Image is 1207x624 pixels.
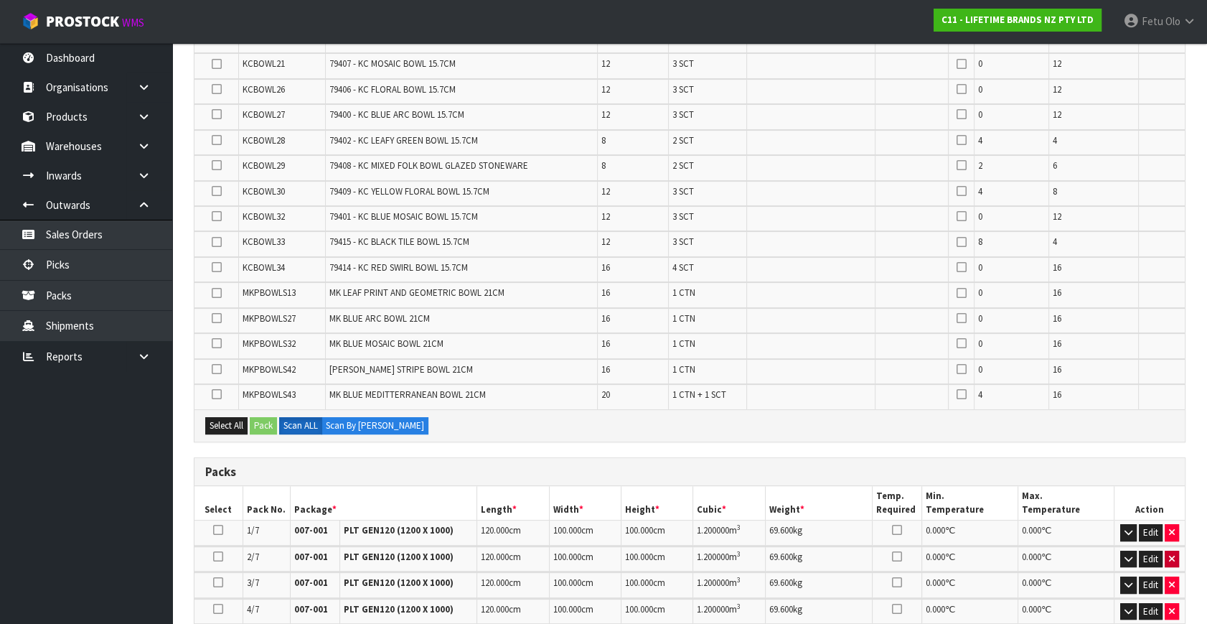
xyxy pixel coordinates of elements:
strong: PLT GEN120 (1200 X 1000) [344,551,454,563]
span: 0.000 [1022,551,1041,563]
td: kg [765,599,872,624]
span: 12 [601,236,610,248]
span: MK BLUE MOSAIC BOWL 21CM [329,337,443,350]
th: Min. Temperature [921,486,1018,520]
td: kg [765,546,872,572]
th: Select [194,486,243,520]
span: 0.000 [926,603,945,615]
span: 1 CTN [672,312,695,325]
span: 8 [1053,185,1057,197]
span: 8 [1053,32,1057,45]
span: MK LEAF PRINT AND GEOMETRIC BOWL 21CM [329,287,504,299]
th: Cubic [693,486,766,520]
span: 3 SCT [672,185,694,197]
span: 4/7 [247,603,259,615]
td: cm [477,546,549,572]
span: 0 [978,83,982,96]
span: 0 [978,108,982,121]
button: Edit [1139,577,1163,594]
button: Pack [250,417,277,434]
span: 16 [1053,287,1061,299]
img: cube-alt.png [22,12,39,30]
span: 16 [601,337,610,350]
span: 4 [978,388,982,401]
span: 4 [1053,236,1057,248]
span: 79406 - KC FLORAL BOWL 15.7CM [329,83,456,96]
span: 4 [978,185,982,197]
span: 12 [601,32,610,45]
span: KCBOWL18 [243,32,285,45]
span: 4 [1053,134,1057,146]
span: 16 [1053,312,1061,325]
strong: PLT GEN120 (1200 X 1000) [344,577,454,589]
span: MKPBOWLS42 [243,363,296,376]
span: 2 SCT [672,159,694,172]
th: Pack No. [243,486,291,520]
td: cm [477,599,549,624]
span: 120.000 [481,603,509,615]
h3: Packs [205,465,1174,479]
th: Temp. Required [872,486,921,520]
sup: 3 [737,575,741,585]
button: Edit [1139,524,1163,541]
span: 69.600 [769,577,793,589]
span: 120.000 [481,577,509,589]
td: m [693,572,766,597]
span: 1 CTN [672,287,695,299]
span: MK BLUE ARC BOWL 21CM [329,312,430,325]
span: 0.000 [1022,603,1041,615]
span: 2/7 [247,551,259,563]
span: 0.000 [926,524,945,536]
span: 0 [978,312,982,325]
span: 69.600 [769,524,793,536]
button: Edit [1139,551,1163,568]
span: 79415 - KC BLACK TILE BOWL 15.7CM [329,236,469,248]
td: cm [549,546,621,572]
span: 3 SCT [672,108,694,121]
span: MKPBOWLS27 [243,312,296,325]
span: 79401 - KC BLUE MOSAIC BOWL 15.7CM [329,210,478,223]
span: 1.200000 [697,577,729,589]
span: 12 [601,57,610,70]
span: Fetu [1142,14,1163,28]
span: 0.000 [926,551,945,563]
td: cm [621,521,692,546]
span: KCBOWL30 [243,185,285,197]
span: 79400 - KC BLUE ARC BOWL 15.7CM [329,108,464,121]
span: 1.200000 [697,603,729,615]
span: 2 SCT [672,134,694,146]
span: 16 [601,312,610,325]
span: [PERSON_NAME] STRIPE BOWL 21CM [329,363,473,376]
sup: 3 [737,602,741,611]
span: 120.000 [481,524,509,536]
sup: 3 [737,549,741,559]
strong: C11 - LIFETIME BRANDS NZ PTY LTD [941,14,1094,26]
span: KCBOWL28 [243,134,285,146]
span: 2 [978,159,982,172]
span: 0 [978,287,982,299]
td: cm [621,546,692,572]
th: Max. Temperature [1018,486,1114,520]
td: cm [621,572,692,597]
strong: PLT GEN120 (1200 X 1000) [344,524,454,536]
span: 3 SCT [672,83,694,96]
a: C11 - LIFETIME BRANDS NZ PTY LTD [934,9,1102,32]
th: Weight [765,486,872,520]
span: 0 [978,337,982,350]
span: 12 [1053,57,1061,70]
span: 1.200000 [697,551,729,563]
span: KCBOWL27 [243,108,285,121]
span: 20 [601,388,610,401]
span: 79414 - KC RED SWIRL BOWL 15.7CM [329,261,468,274]
span: 1 CTN + 1 SCT [672,388,726,401]
label: Scan ALL [279,417,322,434]
span: 3 SCT [672,210,694,223]
span: 69.600 [769,603,793,615]
td: ℃ [921,599,1018,624]
span: 16 [601,287,610,299]
strong: 007-001 [294,551,328,563]
span: 79409 - KC YELLOW FLORAL BOWL 15.7CM [329,185,489,197]
span: 100.000 [625,551,653,563]
span: 16 [1053,388,1061,401]
span: 16 [601,363,610,376]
